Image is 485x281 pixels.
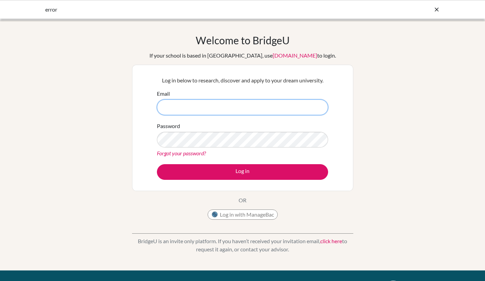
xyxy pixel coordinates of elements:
[196,34,290,46] h1: Welcome to BridgeU
[157,76,328,84] p: Log in below to research, discover and apply to your dream university.
[157,122,180,130] label: Password
[149,51,336,60] div: If your school is based in [GEOGRAPHIC_DATA], use to login.
[45,5,338,14] div: error
[157,164,328,180] button: Log in
[132,237,353,253] p: BridgeU is an invite only platform. If you haven’t received your invitation email, to request it ...
[157,90,170,98] label: Email
[273,52,317,59] a: [DOMAIN_NAME]
[157,150,206,156] a: Forgot your password?
[320,238,342,244] a: click here
[239,196,246,204] p: OR
[208,209,278,220] button: Log in with ManageBac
